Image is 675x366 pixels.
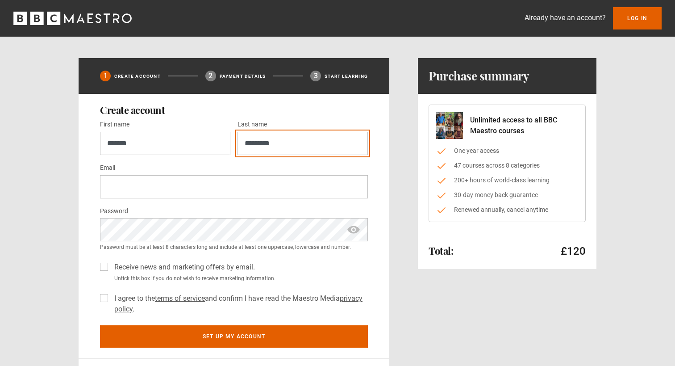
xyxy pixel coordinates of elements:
[111,274,368,282] small: Untick this box if you do not wish to receive marketing information.
[220,73,266,80] p: Payment details
[205,71,216,81] div: 2
[155,294,205,303] a: terms of service
[111,262,255,273] label: Receive news and marketing offers by email.
[100,243,368,251] small: Password must be at least 8 characters long and include at least one uppercase, lowercase and num...
[100,105,368,115] h2: Create account
[325,73,368,80] p: Start learning
[100,163,115,173] label: Email
[13,12,132,25] svg: BBC Maestro
[429,245,453,256] h2: Total:
[237,119,267,130] label: Last name
[310,71,321,81] div: 3
[436,176,578,185] li: 200+ hours of world-class learning
[613,7,662,29] a: Log In
[436,205,578,215] li: Renewed annually, cancel anytime
[100,71,111,81] div: 1
[100,206,128,217] label: Password
[436,146,578,156] li: One year access
[436,190,578,200] li: 30-day money back guarantee
[100,119,129,130] label: First name
[114,73,161,80] p: Create Account
[346,218,361,241] span: show password
[111,293,368,315] label: I agree to the and confirm I have read the Maestro Media .
[525,13,606,23] p: Already have an account?
[436,161,578,170] li: 47 courses across 8 categories
[470,115,578,136] p: Unlimited access to all BBC Maestro courses
[100,325,368,348] button: Set up my account
[561,244,586,258] p: £120
[429,69,529,83] h1: Purchase summary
